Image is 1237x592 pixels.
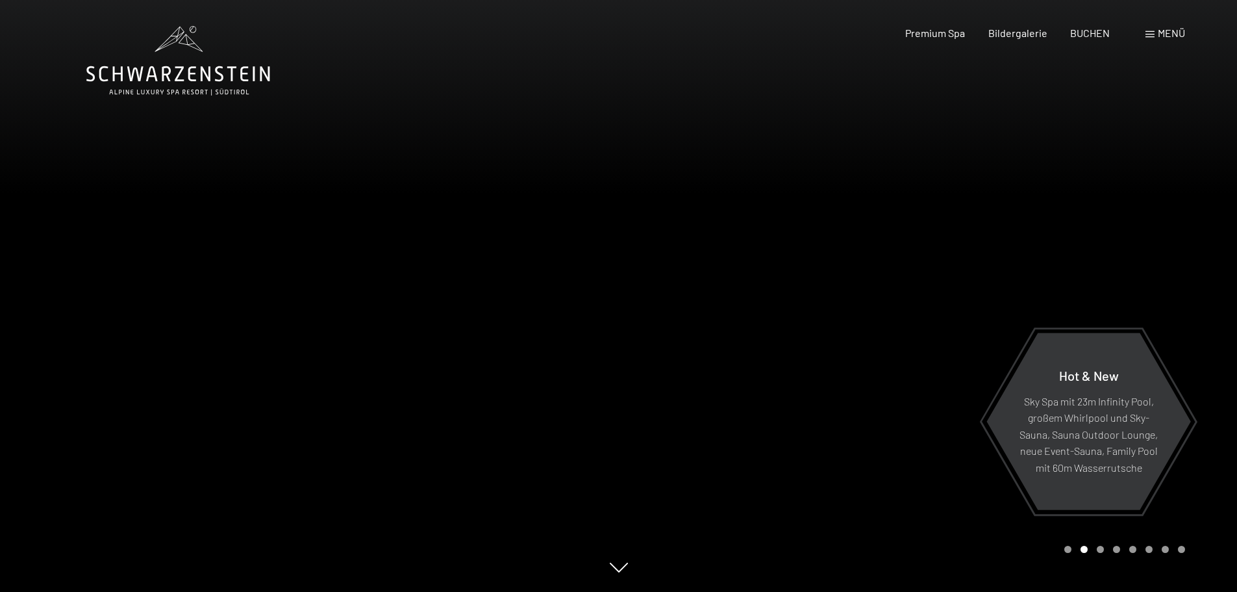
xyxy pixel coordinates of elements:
[1129,546,1136,553] div: Carousel Page 5
[1178,546,1185,553] div: Carousel Page 8
[1059,367,1119,383] span: Hot & New
[1145,546,1153,553] div: Carousel Page 6
[986,332,1192,511] a: Hot & New Sky Spa mit 23m Infinity Pool, großem Whirlpool und Sky-Sauna, Sauna Outdoor Lounge, ne...
[1097,546,1104,553] div: Carousel Page 3
[1158,27,1185,39] span: Menü
[1018,393,1159,476] p: Sky Spa mit 23m Infinity Pool, großem Whirlpool und Sky-Sauna, Sauna Outdoor Lounge, neue Event-S...
[1070,27,1110,39] a: BUCHEN
[1081,546,1088,553] div: Carousel Page 2 (Current Slide)
[905,27,965,39] a: Premium Spa
[1060,546,1185,553] div: Carousel Pagination
[988,27,1047,39] a: Bildergalerie
[1113,546,1120,553] div: Carousel Page 4
[1162,546,1169,553] div: Carousel Page 7
[1064,546,1071,553] div: Carousel Page 1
